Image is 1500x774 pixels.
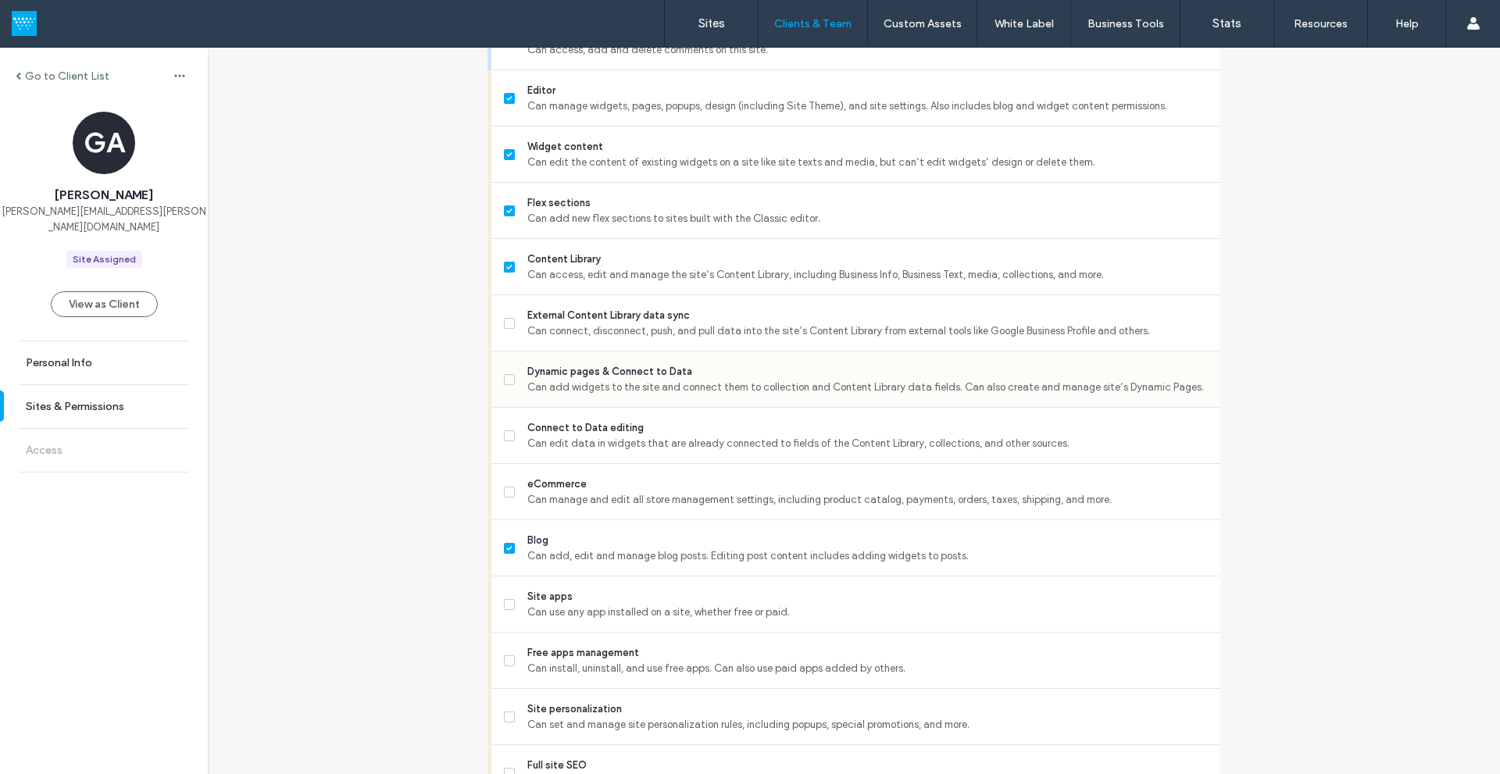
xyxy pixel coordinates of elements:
[527,155,1208,170] span: Can edit the content of existing widgets on a site like site texts and media, but can’t edit widg...
[527,211,1208,226] span: Can add new flex sections to sites built with the Classic editor.
[527,42,1208,58] span: Can access, add and delete comments on this site.
[527,323,1208,339] span: Can connect, disconnect, push, and pull data into the site’s Content Library from external tools ...
[73,252,136,266] div: Site Assigned
[527,589,1208,605] span: Site apps
[527,476,1208,492] span: eCommerce
[1087,17,1164,30] label: Business Tools
[51,291,158,317] button: View as Client
[527,436,1208,451] span: Can edit data in widgets that are already connected to fields of the Content Library, collections...
[527,195,1208,211] span: Flex sections
[73,112,135,174] div: GA
[527,139,1208,155] span: Widget content
[774,17,852,30] label: Clients & Team
[527,758,1208,773] span: Full site SEO
[527,492,1208,508] span: Can manage and edit all store management settings, including product catalog, payments, orders, t...
[884,17,962,30] label: Custom Assets
[527,605,1208,620] span: Can use any app installed on a site, whether free or paid.
[25,70,109,83] label: Go to Client List
[1294,17,1348,30] label: Resources
[527,267,1208,283] span: Can access, edit and manage the site’s Content Library, including Business Info, Business Text, m...
[26,356,92,369] label: Personal Info
[35,11,67,25] span: Help
[527,717,1208,733] span: Can set and manage site personalization rules, including popups, special promotions, and more.
[527,83,1208,98] span: Editor
[527,645,1208,661] span: Free apps management
[26,444,62,457] label: Access
[527,308,1208,323] span: External Content Library data sync
[995,17,1054,30] label: White Label
[527,420,1208,436] span: Connect to Data editing
[55,187,153,204] span: [PERSON_NAME]
[527,661,1208,676] span: Can install, uninstall, and use free apps. Can also use paid apps added by others.
[698,16,725,30] label: Sites
[527,251,1208,267] span: Content Library
[527,701,1208,717] span: Site personalization
[527,380,1208,395] span: Can add widgets to the site and connect them to collection and Content Library data fields. Can a...
[527,548,1208,564] span: Can add, edit and manage blog posts. Editing post content includes adding widgets to posts.
[527,364,1208,380] span: Dynamic pages & Connect to Data
[26,400,124,413] label: Sites & Permissions
[1212,16,1241,30] label: Stats
[527,98,1208,114] span: Can manage widgets, pages, popups, design (including Site Theme), and site settings. Also include...
[527,533,1208,548] span: Blog
[1395,17,1419,30] label: Help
